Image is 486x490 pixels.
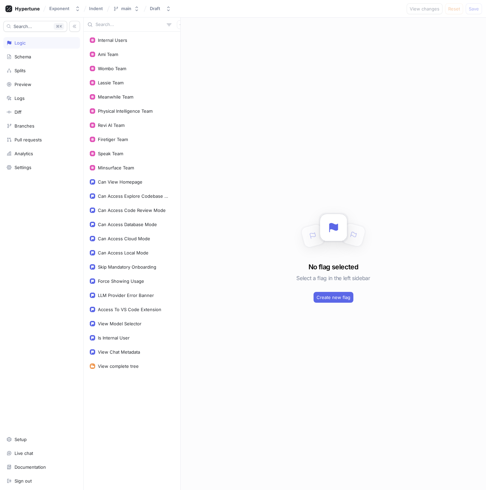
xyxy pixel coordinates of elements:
div: Can Access Explore Codebase Mode [98,193,171,199]
div: Skip Mandatory Onboarding [98,264,156,270]
div: LLM Provider Error Banner [98,293,154,298]
h5: Select a flag in the left sidebar [296,272,370,284]
button: main [110,3,142,14]
div: Can Access Database Mode [98,222,157,227]
span: Save [469,7,479,11]
div: Internal Users [98,37,127,43]
div: Settings [15,165,31,170]
div: Ami Team [98,52,118,57]
div: Access To VS Code Extension [98,307,161,312]
div: K [54,23,64,30]
span: Search... [13,24,32,28]
div: Force Showing Usage [98,278,144,284]
div: Minsurface Team [98,165,134,170]
div: Can Access Local Mode [98,250,148,255]
button: Search...K [3,21,67,32]
div: Is Internal User [98,335,130,341]
div: Revi AI Team [98,123,125,128]
button: Draft [147,3,174,14]
div: Draft [150,6,160,11]
div: Sign out [15,478,32,484]
div: Can View Homepage [98,179,142,185]
div: Splits [15,68,26,73]
div: View Model Selector [98,321,141,326]
div: Setup [15,437,27,442]
div: Preview [15,82,31,87]
button: Reset [445,3,463,14]
div: Can Access Cloud Mode [98,236,150,241]
button: Create new flag [314,292,353,303]
div: Logic [15,40,26,46]
div: Analytics [15,151,33,156]
div: Speak Team [98,151,123,156]
div: Live chat [15,451,33,456]
div: Can Access Code Review Mode [98,208,166,213]
div: Physical Intelligence Team [98,108,153,114]
div: Meanwhile Team [98,94,133,100]
div: Pull requests [15,137,42,142]
input: Search... [96,21,164,28]
div: View Chat Metadata [98,349,140,355]
h3: No flag selected [308,262,358,272]
div: Documentation [15,464,46,470]
div: View complete tree [98,363,139,369]
a: Documentation [3,461,80,473]
div: Wombo Team [98,66,126,71]
button: Save [466,3,482,14]
div: main [121,6,131,11]
button: Exponent [47,3,83,14]
div: Logs [15,96,25,101]
span: Create new flag [317,295,350,299]
div: Exponent [49,6,70,11]
div: Schema [15,54,31,59]
button: View changes [407,3,442,14]
div: Lassie Team [98,80,124,85]
span: Reset [448,7,460,11]
div: Diff [15,109,22,115]
span: View changes [410,7,439,11]
div: Branches [15,123,34,129]
span: Indent [89,6,103,11]
div: Firetiger Team [98,137,128,142]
